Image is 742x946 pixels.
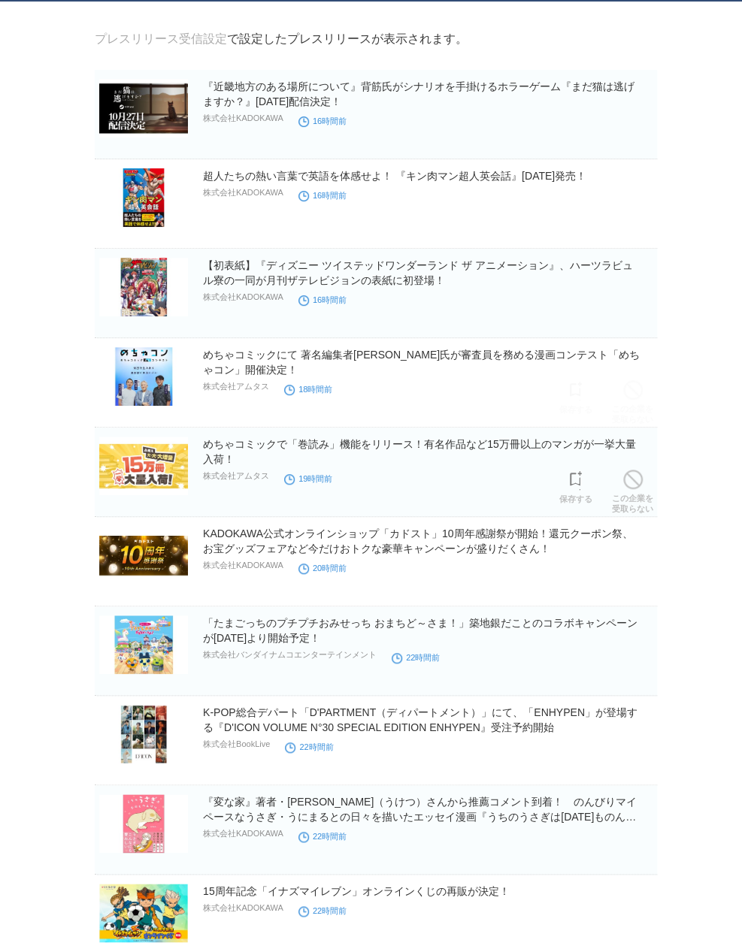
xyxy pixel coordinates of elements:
[284,385,332,394] time: 18時間前
[99,884,188,942] img: 15周年記念「イナズマイレブン」オンラインくじの再販が決定！
[95,32,468,47] div: で設定したプレスリリースが表示されます。
[284,474,332,483] time: 19時間前
[203,739,270,750] p: 株式会社BookLive
[99,615,188,674] img: 「たまごっちのプチプチおみせっち おまちど～さま！」築地銀だことのコラボキャンペーンが10月20日（月）より開始予定！
[203,828,283,839] p: 株式会社KADOKAWA
[203,796,637,838] a: 『変な家』著者・[PERSON_NAME]（うけつ）さんから推薦コメント到着！ のんびりマイペースなうさぎ・うにまるとの日々を描いたエッセイ漫画『うちのうさぎは[DATE]ものんびり』好評発売中!!
[203,649,377,660] p: 株式会社バンダイナムコエンターテインメント
[298,116,347,125] time: 16時間前
[203,113,283,124] p: 株式会社KADOKAWA
[203,470,269,482] p: 株式会社アムタス
[559,377,592,415] a: 保存する
[203,381,269,392] p: 株式会社アムタス
[392,653,440,662] time: 22時間前
[203,187,283,198] p: 株式会社KADOKAWA
[203,902,283,914] p: 株式会社KADOKAWA
[99,437,188,495] img: めちゃコミックで「巻読み」機能をリリース！有名作品など15万冊以上のマンガが一挙大量入荷！
[203,292,283,303] p: 株式会社KADOKAWA
[203,80,634,107] a: 『近畿地方のある場所について』背筋氏がシナリオを手掛けるホラーゲーム『まだ猫は逃げますか？』[DATE]配信決定！
[203,170,586,182] a: 超人たちの熱い言葉で英語を体感せよ！ 『キン肉マン超人英会話』[DATE]発売！
[99,168,188,227] img: 超人たちの熱い言葉で英語を体感せよ！ 『キン肉マン超人英会話』2025年11月29日（土）発売！
[298,832,347,841] time: 22時間前
[203,527,632,555] a: KADOKAWA公式オンラインショップ「カドスト」10周年感謝祭が開始！還元クーポン祭、お宝グッズフェアなど今だけおトクな豪華キャンペーンが盛りだくさん！
[298,906,347,915] time: 22時間前
[203,560,283,571] p: 株式会社KADOKAWA
[99,526,188,585] img: KADOKAWA公式オンラインショップ「カドスト」10周年感謝祭が開始！還元クーポン祭、お宝グッズフェアなど今だけおトクな豪華キャンペーンが盛りだくさん！
[298,191,347,200] time: 16時間前
[99,794,188,853] img: 『変な家』著者・雨穴（うけつ）さんから推薦コメント到着！ のんびりマイペースなうさぎ・うにまるとの日々を描いたエッセイ漫画『うちのうさぎは今日ものんびり』好評発売中!!
[99,347,188,406] img: めちゃコミックにて 著名編集者三氏が審査員を務める漫画コンテスト「めちゃコン」開催決定！
[99,79,188,138] img: 『近畿地方のある場所について』背筋氏がシナリオを手掛けるホラーゲーム『まだ猫は逃げますか？』10月27日配信決定！
[298,564,347,573] time: 20時間前
[99,258,188,316] img: 【初表紙】『ディズニー ツイステッドワンダーランド ザ アニメーション』、ハーツラビュル寮の一同が月刊ザテレビジョンの表紙に初登場！
[298,295,347,304] time: 16時間前
[203,885,510,897] a: 15周年記念「イナズマイレブン」オンラインくじの再販が決定！
[559,467,592,504] a: 保存する
[203,438,636,465] a: めちゃコミックで「巻読み」機能をリリース！有名作品など15万冊以上のマンガが一挙大量入荷！
[285,742,333,751] time: 22時間前
[203,349,640,376] a: めちゃコミックにて 著名編集者[PERSON_NAME]氏が審査員を務める漫画コンテスト「めちゃコン」開催決定！
[99,705,188,763] img: K-POP総合デパート「D'PARTMENT（ディパートメント）」にて、「ENHYPEN」が登場する『D'ICON VOLUME N°30 SPECIAL EDITION ENHYPEN』受注予約開始
[95,32,227,45] a: プレスリリース受信設定
[612,376,653,425] a: この企業を受取らない
[203,706,638,733] a: K-POP総合デパート「D'PARTMENT（ディパートメント）」にて、「ENHYPEN」が登場する『D'ICON VOLUME N°30 SPECIAL EDITION ENHYPEN』受注予約開始
[612,466,653,514] a: この企業を受取らない
[203,259,633,286] a: 【初表紙】『ディズニー ツイステッドワンダーランド ザ アニメーション』、ハーツラビュル寮の一同が月刊ザテレビジョンの表紙に初登場！
[203,617,638,644] a: 「たまごっちのプチプチおみせっち おまちど～さま！」築地銀だことのコラボキャンペーンが[DATE]より開始予定！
